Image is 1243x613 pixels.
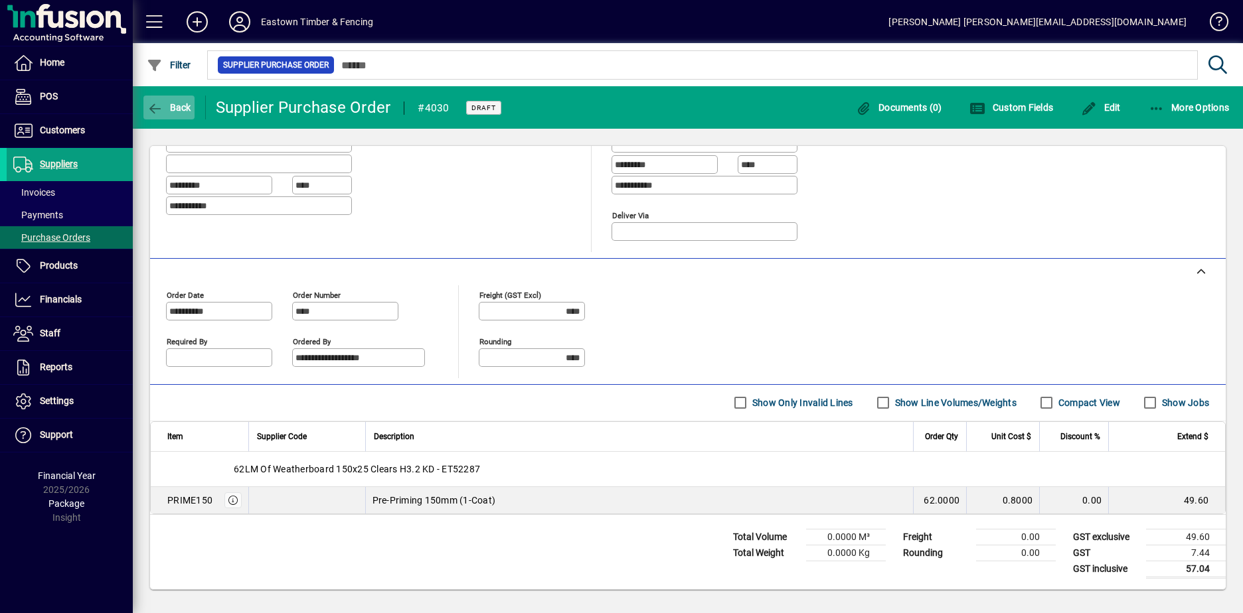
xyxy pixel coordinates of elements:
[1066,545,1146,561] td: GST
[750,396,853,409] label: Show Only Invalid Lines
[40,294,82,305] span: Financials
[1039,487,1108,513] td: 0.00
[991,429,1031,444] span: Unit Cost $
[1149,102,1230,113] span: More Options
[7,283,133,316] a: Financials
[147,102,191,113] span: Back
[726,545,806,561] td: Total Weight
[38,470,96,481] span: Financial Year
[13,232,90,243] span: Purchase Orders
[913,487,966,513] td: 62.0000
[1056,396,1120,409] label: Compact View
[7,204,133,226] a: Payments
[40,159,78,169] span: Suppliers
[806,545,886,561] td: 0.0000 Kg
[969,102,1053,113] span: Custom Fields
[40,125,85,135] span: Customers
[151,452,1225,486] div: 62LM Of Weatherboard 150x25 Clears H3.2 KD - ET52287
[1078,96,1124,119] button: Edit
[612,210,649,220] mat-label: Deliver via
[1146,545,1226,561] td: 7.44
[13,187,55,198] span: Invoices
[216,97,391,118] div: Supplier Purchase Order
[892,396,1017,409] label: Show Line Volumes/Weights
[167,336,207,346] mat-label: Required by
[726,529,806,545] td: Total Volume
[7,114,133,147] a: Customers
[293,290,341,299] mat-label: Order number
[471,103,496,112] span: Draft
[7,317,133,350] a: Staff
[373,494,496,507] span: Pre-Priming 150mm (1-Coat)
[1108,487,1225,513] td: 49.60
[1146,561,1226,577] td: 57.04
[143,53,195,77] button: Filter
[7,181,133,204] a: Invoices
[976,529,1056,545] td: 0.00
[7,46,133,80] a: Home
[167,494,212,507] div: PRIME150
[40,260,78,271] span: Products
[7,351,133,384] a: Reports
[853,96,946,119] button: Documents (0)
[1081,102,1121,113] span: Edit
[896,529,976,545] td: Freight
[896,545,976,561] td: Rounding
[1145,96,1233,119] button: More Options
[976,545,1056,561] td: 0.00
[1066,561,1146,577] td: GST inclusive
[147,60,191,70] span: Filter
[7,80,133,113] a: POS
[133,96,206,119] app-page-header-button: Back
[48,498,84,509] span: Package
[261,11,373,33] div: Eastown Timber & Fencing
[966,487,1039,513] td: 0.8000
[1159,396,1209,409] label: Show Jobs
[7,249,133,283] a: Products
[40,395,74,406] span: Settings
[374,429,414,444] span: Description
[925,429,958,444] span: Order Qty
[40,362,72,372] span: Reports
[293,336,331,346] mat-label: Ordered by
[888,11,1187,33] div: [PERSON_NAME] [PERSON_NAME][EMAIL_ADDRESS][DOMAIN_NAME]
[479,290,541,299] mat-label: Freight (GST excl)
[176,10,218,34] button: Add
[167,429,183,444] span: Item
[7,385,133,418] a: Settings
[1177,429,1208,444] span: Extend $
[40,328,60,338] span: Staff
[966,96,1056,119] button: Custom Fields
[806,529,886,545] td: 0.0000 M³
[167,290,204,299] mat-label: Order date
[1146,529,1226,545] td: 49.60
[40,429,73,440] span: Support
[40,91,58,102] span: POS
[418,98,449,119] div: #4030
[40,57,64,68] span: Home
[479,336,511,346] mat-label: Rounding
[1060,429,1100,444] span: Discount %
[7,226,133,249] a: Purchase Orders
[257,429,307,444] span: Supplier Code
[218,10,261,34] button: Profile
[13,210,63,220] span: Payments
[223,58,329,72] span: Supplier Purchase Order
[143,96,195,119] button: Back
[1200,3,1226,46] a: Knowledge Base
[856,102,942,113] span: Documents (0)
[1066,529,1146,545] td: GST exclusive
[7,419,133,452] a: Support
